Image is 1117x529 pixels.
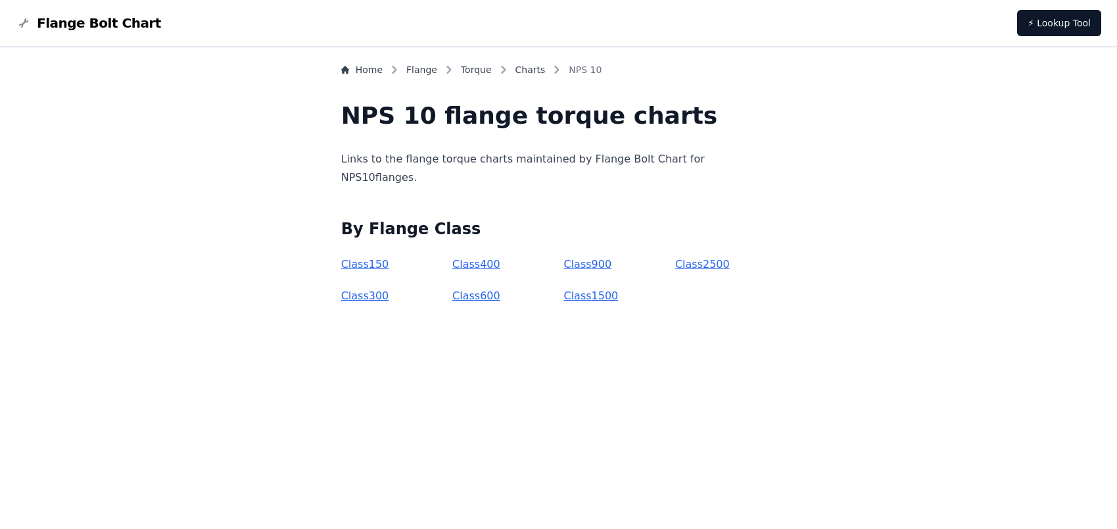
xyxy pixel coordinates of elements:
a: Flange Bolt Chart LogoFlange Bolt Chart [16,14,161,32]
p: Links to the flange torque charts maintained by Flange Bolt Chart for NPS 10 flanges. [341,150,776,187]
a: ⚡ Lookup Tool [1017,10,1101,36]
span: NPS 10 [569,63,602,76]
a: Torque [461,63,492,76]
a: Class400 [452,258,500,270]
h2: By Flange Class [341,218,776,239]
nav: Breadcrumb [341,63,776,82]
a: Class600 [452,290,500,302]
h1: NPS 10 flange torque charts [341,103,776,129]
a: Class1500 [563,290,618,302]
a: Home [341,63,383,76]
a: Class2500 [675,258,730,270]
a: Class300 [341,290,389,302]
img: Flange Bolt Chart Logo [16,15,32,31]
a: Flange [406,63,437,76]
span: Flange Bolt Chart [37,14,161,32]
a: Class900 [563,258,611,270]
a: Class150 [341,258,389,270]
a: Charts [515,63,546,76]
